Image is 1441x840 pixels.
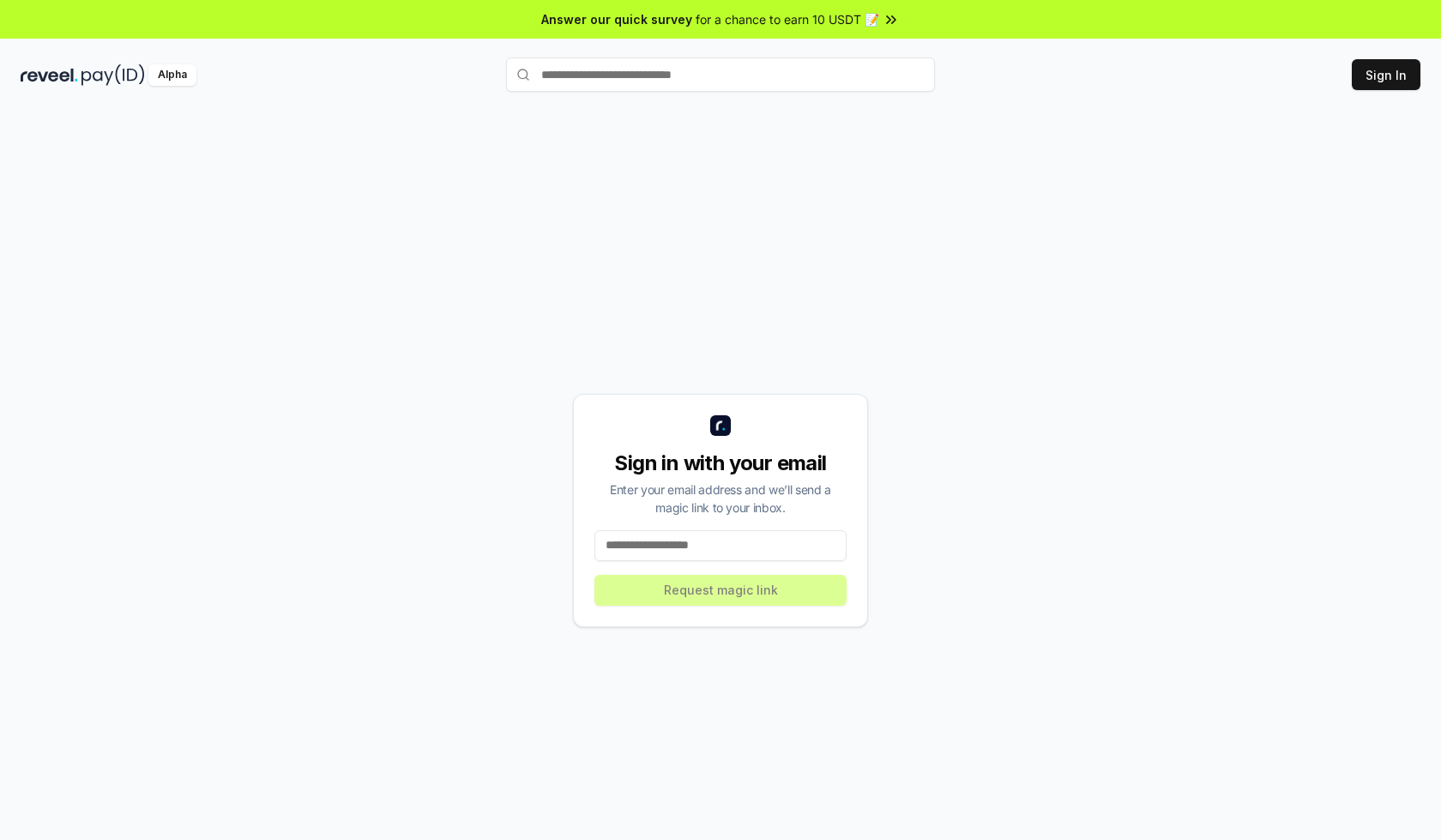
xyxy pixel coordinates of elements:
[710,415,731,436] img: logo_small
[148,64,196,86] div: Alpha
[541,10,692,28] span: Answer our quick survey
[21,64,78,86] img: reveel_dark
[81,64,145,86] img: pay_id
[696,10,879,28] span: for a chance to earn 10 USDT 📝
[594,480,847,517] div: Enter your email address and we’ll send a magic link to your inbox.
[594,450,847,477] div: Sign in with your email
[1352,59,1420,90] button: Sign In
